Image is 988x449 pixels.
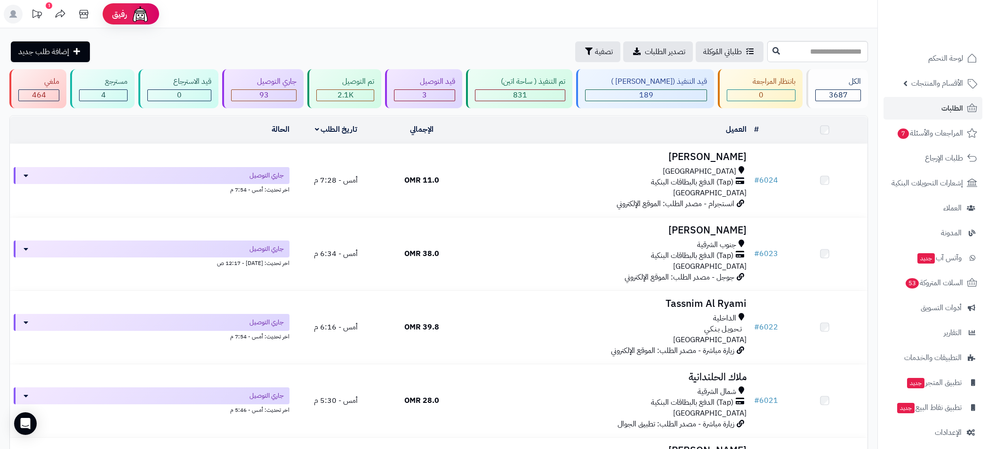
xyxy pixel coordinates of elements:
div: الكل [815,76,861,87]
a: طلباتي المُوكلة [696,41,763,62]
a: جاري التوصيل 93 [220,69,305,108]
div: 464 [19,90,59,101]
span: العملاء [943,201,962,215]
span: جاري التوصيل [249,318,284,327]
span: (Tap) الدفع بالبطاقات البنكية [651,177,733,188]
span: زيارة مباشرة - مصدر الطلب: تطبيق الجوال [618,418,734,430]
a: #6021 [754,395,778,406]
span: إضافة طلب جديد [18,46,69,57]
span: رفيق [112,8,127,20]
span: السلات المتروكة [905,276,963,289]
span: المدونة [941,226,962,240]
div: 3 [394,90,455,101]
div: 4 [80,90,127,101]
div: 2103 [317,90,374,101]
span: [GEOGRAPHIC_DATA] [663,166,736,177]
span: تصدير الطلبات [645,46,685,57]
span: لوحة التحكم [928,52,963,65]
a: الطلبات [884,97,982,120]
a: طلبات الإرجاع [884,147,982,169]
span: 38.0 OMR [404,248,439,259]
span: 3 [422,89,427,101]
a: مسترجع 4 [68,69,137,108]
span: # [754,248,759,259]
span: تطبيق المتجر [906,376,962,389]
a: السلات المتروكة53 [884,272,982,294]
span: انستجرام - مصدر الطلب: الموقع الإلكتروني [617,198,734,209]
span: 11.0 OMR [404,175,439,186]
div: جاري التوصيل [231,76,297,87]
span: الإعدادات [935,426,962,439]
span: 3687 [829,89,848,101]
a: التطبيقات والخدمات [884,346,982,369]
span: 53 [906,278,919,289]
span: جاري التوصيل [249,171,284,180]
span: جديد [917,253,935,264]
div: 1 [46,2,52,9]
div: تم التوصيل [316,76,374,87]
span: جاري التوصيل [249,391,284,401]
div: اخر تحديث: أمس - 7:54 م [14,331,289,341]
a: تطبيق نقاط البيعجديد [884,396,982,419]
span: جديد [897,403,915,413]
span: 39.8 OMR [404,321,439,333]
a: تطبيق المتجرجديد [884,371,982,394]
span: أمس - 6:34 م [314,248,358,259]
div: بانتظار المراجعة [727,76,795,87]
div: مسترجع [79,76,128,87]
h3: [PERSON_NAME] [468,225,747,236]
span: شمال الشرقية [698,386,736,397]
a: العميل [726,124,747,135]
a: تم التوصيل 2.1K [305,69,383,108]
a: تم التنفيذ ( ساحة اتين) 831 [464,69,574,108]
span: 28.0 OMR [404,395,439,406]
span: 0 [177,89,182,101]
span: التطبيقات والخدمات [904,351,962,364]
span: # [754,175,759,186]
span: الطلبات [941,102,963,115]
span: 0 [759,89,763,101]
span: # [754,395,759,406]
a: قيد التنفيذ ([PERSON_NAME] ) 189 [574,69,716,108]
div: ملغي [18,76,59,87]
span: 464 [32,89,46,101]
a: العملاء [884,197,982,219]
a: #6024 [754,175,778,186]
a: الحالة [272,124,289,135]
span: أمس - 6:16 م [314,321,358,333]
div: 189 [586,90,707,101]
a: أدوات التسويق [884,297,982,319]
span: أدوات التسويق [921,301,962,314]
span: 189 [639,89,653,101]
a: #6022 [754,321,778,333]
span: (Tap) الدفع بالبطاقات البنكية [651,397,733,408]
div: تم التنفيذ ( ساحة اتين) [475,76,565,87]
span: [GEOGRAPHIC_DATA] [673,408,747,419]
span: إشعارات التحويلات البنكية [892,176,963,190]
span: 4 [101,89,106,101]
a: تاريخ الطلب [315,124,358,135]
a: الإعدادات [884,421,982,444]
div: قيد التوصيل [394,76,455,87]
span: أمس - 7:28 م [314,175,358,186]
a: # [754,124,759,135]
div: قيد الاسترجاع [147,76,211,87]
span: أمس - 5:30 م [314,395,358,406]
span: 93 [259,89,269,101]
div: 93 [232,90,296,101]
span: [GEOGRAPHIC_DATA] [673,187,747,199]
a: التقارير [884,321,982,344]
button: تصفية [575,41,620,62]
a: وآتس آبجديد [884,247,982,269]
div: 0 [148,90,211,101]
span: (Tap) الدفع بالبطاقات البنكية [651,250,733,261]
span: الأقسام والمنتجات [911,77,963,90]
span: الداخلية [713,313,736,324]
span: تصفية [595,46,613,57]
a: بانتظار المراجعة 0 [716,69,804,108]
span: وآتس آب [916,251,962,265]
span: التقارير [944,326,962,339]
span: 831 [513,89,527,101]
span: [GEOGRAPHIC_DATA] [673,334,747,345]
div: اخر تحديث: [DATE] - 12:17 ص [14,257,289,267]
